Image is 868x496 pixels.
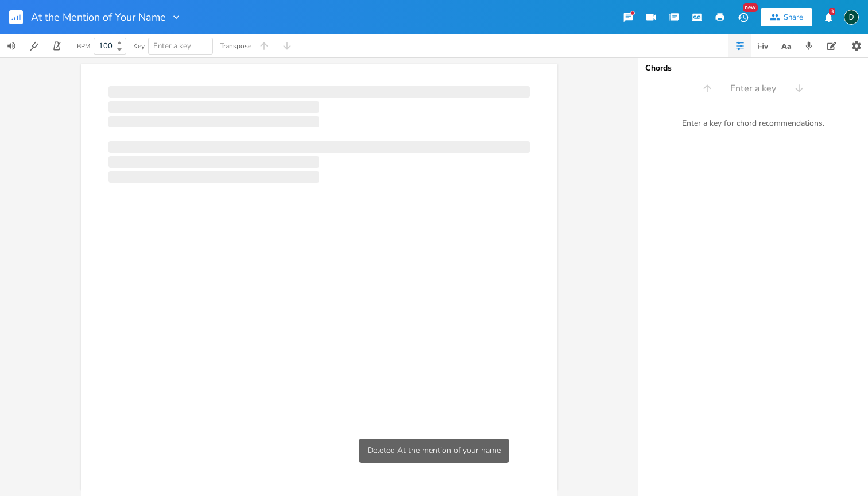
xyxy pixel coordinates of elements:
div: BPM [77,43,90,49]
button: Share [761,8,812,26]
div: Key [133,42,145,49]
span: Enter a key [730,82,776,95]
div: Chords [645,64,861,72]
button: New [731,7,754,28]
div: 3 [829,8,835,15]
div: New [743,3,758,12]
span: At the Mention of Your Name [31,12,166,22]
button: D [844,4,859,30]
span: Enter a key [153,41,191,51]
button: 3 [817,7,840,28]
div: david [844,10,859,25]
div: Transpose [220,42,251,49]
div: Share [784,12,803,22]
div: Enter a key for chord recommendations. [638,111,868,135]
